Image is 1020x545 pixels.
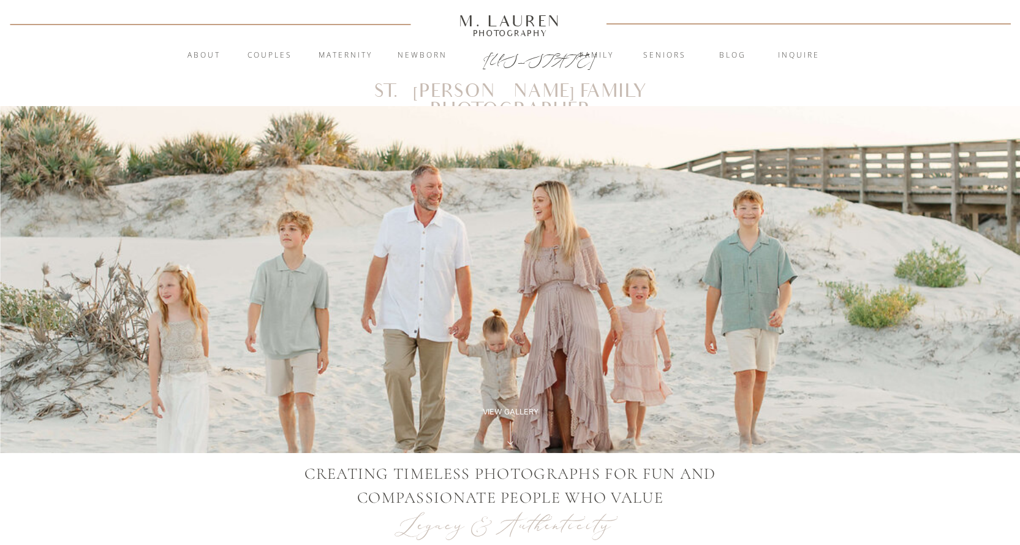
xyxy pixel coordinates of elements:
[301,462,720,509] p: CREATING TIMELESS PHOTOGRAPHS FOR FUN AND COMPASSIONATE PEOPLE WHO VALUE
[700,50,766,62] a: blog
[237,50,303,62] a: Couples
[423,14,598,28] a: M. Lauren
[469,406,553,417] a: View Gallery
[399,509,622,541] p: Legacy & Authenticity
[454,30,567,36] a: Photography
[312,50,379,62] a: Maternity
[632,50,698,62] a: Seniors
[483,50,538,65] a: [US_STATE]
[320,83,701,101] h1: St. [PERSON_NAME] Family Photographer
[390,50,456,62] a: Newborn
[766,50,832,62] a: inquire
[181,50,228,62] a: About
[564,50,630,62] a: Family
